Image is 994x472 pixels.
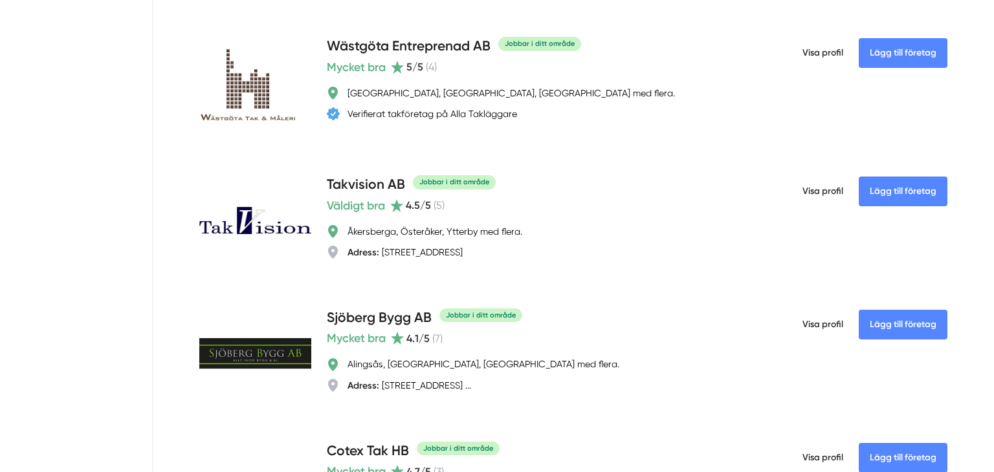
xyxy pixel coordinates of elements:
[439,308,522,322] div: Jobbar i ditt område
[327,329,386,347] span: Mycket bra
[498,37,581,50] div: Jobbar i ditt område
[859,38,947,68] : Lägg till företag
[348,358,619,370] div: Alingsås, [GEOGRAPHIC_DATA], [GEOGRAPHIC_DATA] med flera.
[348,246,463,259] div: [STREET_ADDRESS]
[859,177,947,206] : Lägg till företag
[802,308,843,341] span: Visa profil
[406,332,430,345] span: 4.1 /5
[417,442,500,455] div: Jobbar i ditt område
[327,58,386,76] span: Mycket bra
[802,36,843,70] span: Visa profil
[327,36,491,58] h4: Wästgöta Entreprenad AB
[406,61,423,73] span: 5 /5
[802,175,843,208] span: Visa profil
[199,207,311,234] img: Takvision AB
[199,36,296,133] img: Wästgöta Entreprenad AB
[413,175,496,189] div: Jobbar i ditt område
[406,199,431,211] span: 4.5 /5
[348,380,379,391] strong: Adress:
[348,87,675,100] div: [GEOGRAPHIC_DATA], [GEOGRAPHIC_DATA], [GEOGRAPHIC_DATA] med flera.
[434,199,445,211] span: ( 5 )
[432,332,443,345] span: ( 7 )
[348,107,517,120] div: Verifierat takföretag på Alla Takläggare
[327,308,432,329] h4: Sjöberg Bygg AB
[348,379,471,392] div: [STREET_ADDRESS] ...
[348,225,522,238] div: Åkersberga, Österåker, Ytterby med flera.
[426,61,437,73] span: ( 4 )
[327,441,409,462] h4: Cotex Tak HB
[859,310,947,339] : Lägg till företag
[348,246,379,258] strong: Adress:
[327,197,385,215] span: Väldigt bra
[327,175,405,196] h4: Takvision AB
[199,313,311,394] img: Sjöberg Bygg AB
